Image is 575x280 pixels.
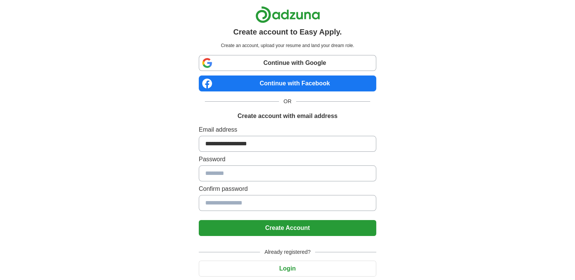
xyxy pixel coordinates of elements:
span: Already registered? [260,248,315,256]
span: OR [279,98,296,105]
h1: Create account with email address [238,112,337,121]
p: Create an account, upload your resume and land your dream role. [200,42,375,49]
h1: Create account to Easy Apply. [233,26,342,38]
button: Login [199,261,376,277]
a: Login [199,265,376,272]
label: Password [199,155,376,164]
button: Create Account [199,220,376,236]
a: Continue with Facebook [199,76,376,91]
a: Continue with Google [199,55,376,71]
img: Adzuna logo [255,6,320,23]
label: Confirm password [199,184,376,193]
label: Email address [199,125,376,134]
